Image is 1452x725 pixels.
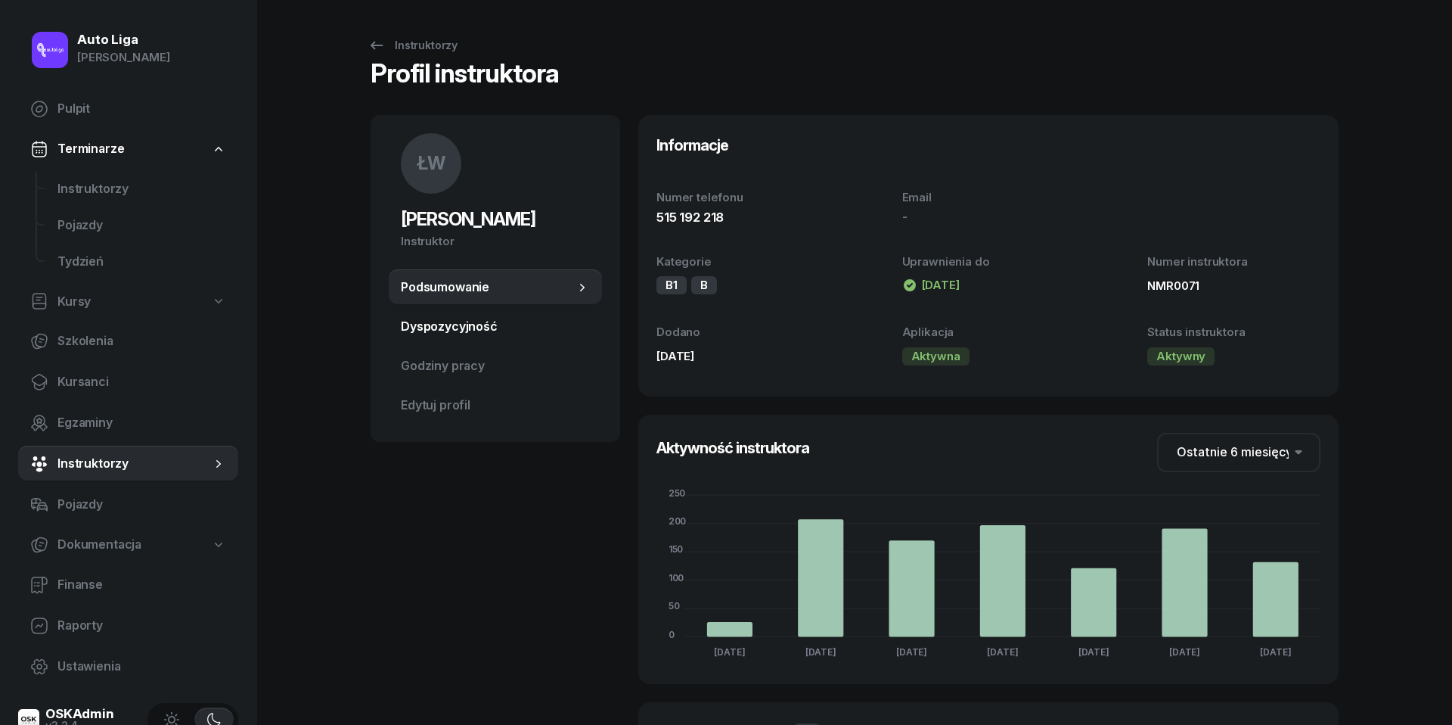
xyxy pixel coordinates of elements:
tspan: [DATE] [1260,646,1291,658]
div: Aplikacja [902,322,1075,342]
h3: Aktywność instruktora [656,436,809,460]
div: B1 [656,276,687,294]
div: OSKAdmin [45,708,114,720]
div: Uprawnienia do [902,252,1075,272]
a: Terminarze [18,132,238,166]
div: [DATE] [902,276,960,294]
a: Kursy [18,285,238,319]
span: Ustawienia [57,657,226,677]
tspan: 0 [669,629,675,640]
span: Szkolenia [57,331,226,351]
a: Instruktorzy [354,30,471,61]
a: Dyspozycyjność [389,309,602,345]
div: Instruktorzy [368,36,458,54]
tspan: [DATE] [1078,646,1109,658]
tspan: 200 [669,515,687,527]
a: Pojazdy [45,207,238,244]
tspan: [DATE] [1169,646,1200,658]
tspan: [DATE] [805,646,836,658]
div: Aktywna [902,347,970,366]
tspan: 50 [669,600,680,611]
div: Aktywny [1147,347,1215,366]
span: Kursy [57,292,91,312]
div: [PERSON_NAME] [77,48,170,67]
a: Instruktorzy [45,171,238,207]
div: Numer telefonu [656,188,830,207]
span: Instruktorzy [57,179,226,199]
span: Finanse [57,575,226,595]
span: Dokumentacja [57,535,141,555]
div: Instruktor [401,232,590,251]
tspan: 250 [669,487,686,498]
tspan: [DATE] [714,646,745,658]
a: Pulpit [18,91,238,127]
a: Godziny pracy [389,348,602,384]
span: Pojazdy [57,495,226,515]
span: Godziny pracy [401,356,590,376]
div: B [691,276,717,294]
div: Status instruktora [1147,322,1320,342]
span: Dyspozycyjność [401,317,590,337]
a: Podsumowanie [389,269,602,306]
div: 515 192 218 [656,207,830,228]
div: Numer instruktora [1147,252,1320,272]
span: Egzaminy [57,413,226,433]
div: - [902,207,1075,226]
div: Auto Liga [77,33,170,46]
a: Kursanci [18,364,238,400]
div: Kategorie [656,252,830,272]
span: Edytuj profil [401,396,590,415]
a: Pojazdy [18,487,238,523]
a: Szkolenia [18,323,238,359]
h2: [PERSON_NAME] [401,207,590,232]
a: Ustawienia [18,649,238,685]
a: Instruktorzy [18,446,238,482]
span: Pulpit [57,99,226,119]
div: Profil instruktora [371,61,559,97]
div: NMR0071 [1147,276,1320,296]
span: Pojazdy [57,216,226,235]
span: Podsumowanie [401,278,575,297]
div: Dodano [656,322,830,342]
span: Terminarze [57,139,124,159]
tspan: [DATE] [896,646,927,658]
a: Finanse [18,567,238,603]
span: Raporty [57,616,226,636]
tspan: 150 [669,543,684,555]
span: Instruktorzy [57,454,211,474]
h3: Informacje [656,133,728,157]
a: Raporty [18,608,238,644]
div: [DATE] [656,347,830,366]
span: Tydzień [57,252,226,272]
a: Edytuj profil [389,387,602,424]
a: Egzaminy [18,405,238,441]
tspan: 100 [669,572,684,583]
div: Email [902,188,1075,207]
span: ŁW [417,154,445,173]
tspan: [DATE] [987,646,1018,658]
a: Dokumentacja [18,527,238,562]
span: Kursanci [57,372,226,392]
a: Tydzień [45,244,238,280]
